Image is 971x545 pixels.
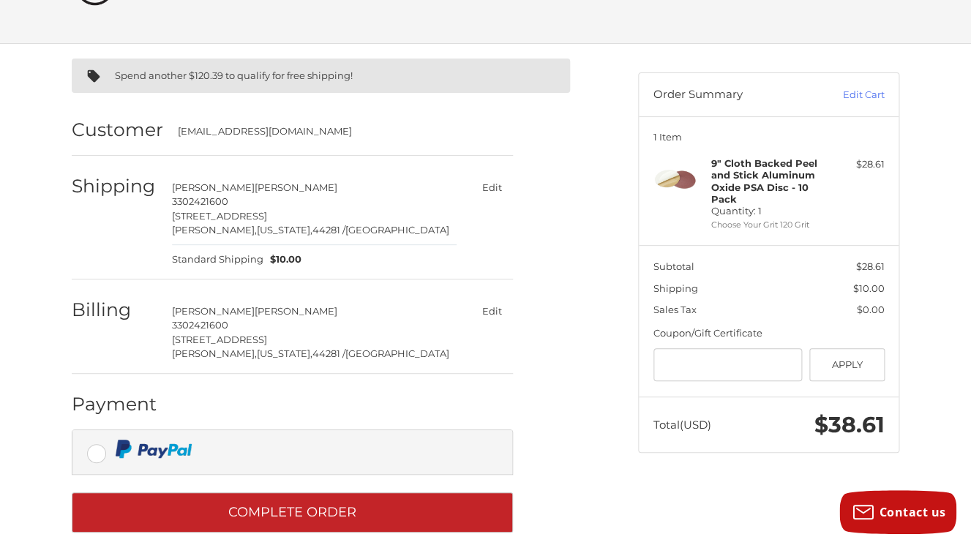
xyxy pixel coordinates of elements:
[653,88,811,102] h3: Order Summary
[811,88,885,102] a: Edit Cart
[653,304,697,315] span: Sales Tax
[470,177,513,198] button: Edit
[312,224,345,236] span: 44281 /
[257,347,312,359] span: [US_STATE],
[711,157,817,205] strong: 9" Cloth Backed Peel and Stick Aluminum Oxide PSA Disc - 10 Pack
[814,411,885,438] span: $38.61
[72,175,157,198] h2: Shipping
[72,119,163,141] h2: Customer
[809,348,885,381] button: Apply
[115,69,353,81] span: Spend another $120.39 to qualify for free shipping!
[880,504,946,520] span: Contact us
[263,252,302,267] span: $10.00
[653,326,885,341] div: Coupon/Gift Certificate
[653,282,698,294] span: Shipping
[72,492,513,533] button: Complete order
[172,319,228,331] span: 3302421600
[711,219,823,231] li: Choose Your Grit 120 Grit
[172,334,267,345] span: [STREET_ADDRESS]
[172,347,257,359] span: [PERSON_NAME],
[856,260,885,272] span: $28.61
[172,305,255,317] span: [PERSON_NAME]
[72,298,157,321] h2: Billing
[255,181,337,193] span: [PERSON_NAME]
[72,393,157,416] h2: Payment
[653,260,694,272] span: Subtotal
[255,305,337,317] span: [PERSON_NAME]
[172,210,267,222] span: [STREET_ADDRESS]
[653,348,803,381] input: Gift Certificate or Coupon Code
[312,347,345,359] span: 44281 /
[172,181,255,193] span: [PERSON_NAME]
[827,157,885,172] div: $28.61
[857,304,885,315] span: $0.00
[178,124,499,139] div: [EMAIL_ADDRESS][DOMAIN_NAME]
[172,252,263,267] span: Standard Shipping
[653,418,711,432] span: Total (USD)
[470,301,513,322] button: Edit
[172,195,228,207] span: 3302421600
[711,157,823,217] h4: Quantity: 1
[257,224,312,236] span: [US_STATE],
[653,131,885,143] h3: 1 Item
[853,282,885,294] span: $10.00
[172,224,257,236] span: [PERSON_NAME],
[116,440,192,458] img: PayPal icon
[345,224,449,236] span: [GEOGRAPHIC_DATA]
[839,490,956,534] button: Contact us
[345,347,449,359] span: [GEOGRAPHIC_DATA]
